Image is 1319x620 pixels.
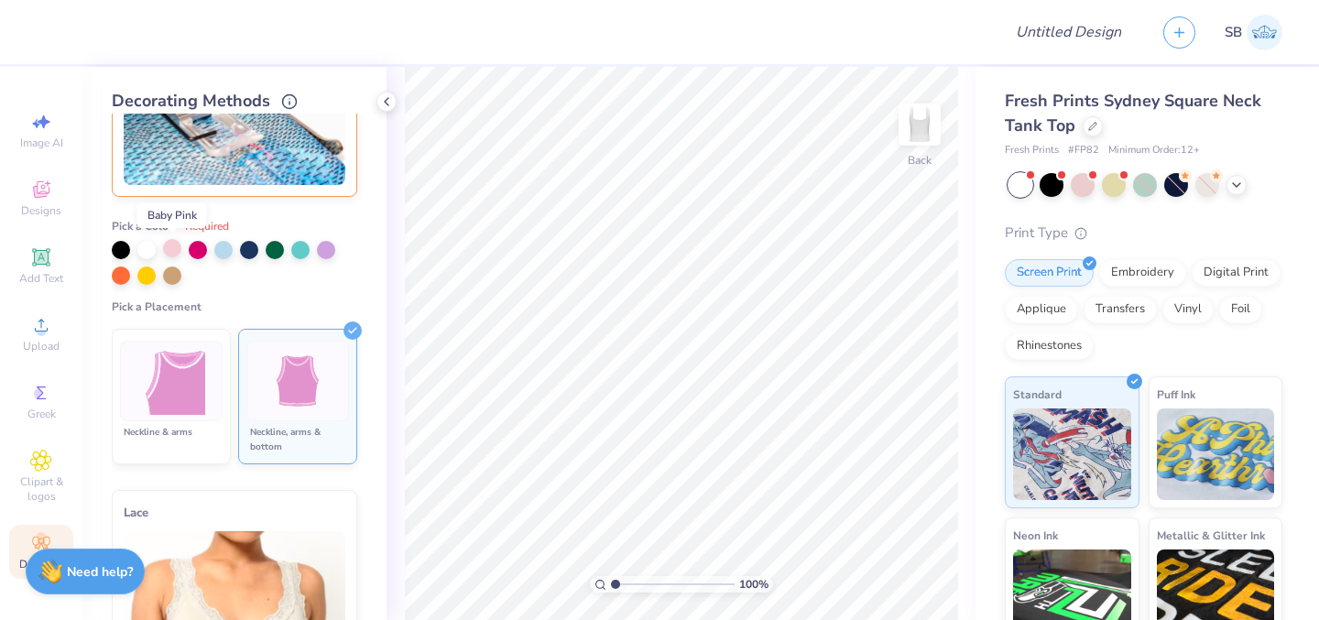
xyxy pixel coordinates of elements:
div: Lace [124,502,345,524]
span: Pick a Placement [112,299,202,314]
img: Puff Ink [1157,408,1275,500]
div: Applique [1005,296,1078,323]
span: Add Text [19,271,63,286]
span: Designs [21,203,61,218]
span: Fresh Prints [1005,143,1059,158]
span: Decorate [19,557,63,571]
div: Baby Pink [137,202,207,228]
div: Transfers [1084,296,1157,323]
span: SB [1225,22,1242,43]
span: Fresh Prints Sydney Square Neck Tank Top [1005,90,1261,136]
div: Neckline & arms [120,425,223,454]
div: Vinyl [1162,296,1214,323]
a: SB [1225,15,1282,50]
span: 100 % [739,576,769,593]
img: Standard [1013,408,1131,500]
div: Screen Print [1005,259,1094,287]
div: Embroidery [1099,259,1186,287]
img: Back [901,106,938,143]
div: Foil [1219,296,1262,323]
span: Neon Ink [1013,526,1058,545]
img: Neckline & arms [137,347,206,416]
div: Decorating Methods [112,89,357,114]
div: Print Type [1005,223,1282,244]
span: Standard [1013,385,1062,404]
div: Neckline, arms & bottom [246,425,349,454]
span: Image AI [20,136,63,150]
span: Clipart & logos [9,474,73,504]
strong: Need help? [67,563,133,581]
span: Pick a Color [112,219,229,234]
span: Greek [27,407,56,421]
span: # FP82 [1068,143,1099,158]
div: Back [908,152,932,169]
img: Samriddha Basu [1247,15,1282,50]
span: Minimum Order: 12 + [1108,143,1200,158]
div: Rhinestones [1005,332,1094,360]
img: Neckline, arms & bottom [264,347,332,416]
span: Metallic & Glitter Ink [1157,526,1265,545]
div: Digital Print [1192,259,1281,287]
input: Untitled Design [1001,14,1136,50]
span: Upload [23,339,60,354]
span: Puff Ink [1157,385,1195,404]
